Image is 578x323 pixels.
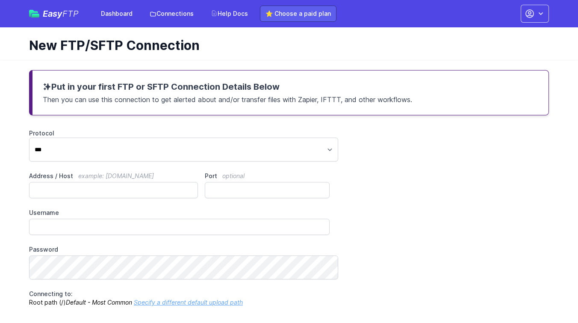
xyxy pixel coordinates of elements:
span: Connecting to: [29,290,73,297]
a: Dashboard [96,6,138,21]
span: FTP [62,9,79,19]
label: Password [29,245,330,254]
p: Then you can use this connection to get alerted about and/or transfer files with Zapier, IFTTT, a... [43,93,538,105]
span: optional [222,172,245,179]
label: Protocol [29,129,330,138]
h3: Put in your first FTP or SFTP Connection Details Below [43,81,538,93]
span: Easy [43,9,79,18]
a: Specify a different default upload path [134,299,243,306]
a: Help Docs [206,6,253,21]
i: Default - Most Common [66,299,132,306]
img: easyftp_logo.png [29,10,39,18]
label: Address / Host [29,172,198,180]
h1: New FTP/SFTP Connection [29,38,542,53]
a: EasyFTP [29,9,79,18]
span: example: [DOMAIN_NAME] [78,172,154,179]
label: Port [205,172,330,180]
a: ⭐ Choose a paid plan [260,6,336,22]
a: Connections [144,6,199,21]
p: Root path (/) [29,290,330,307]
iframe: Drift Widget Chat Controller [535,280,568,313]
label: Username [29,208,330,217]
